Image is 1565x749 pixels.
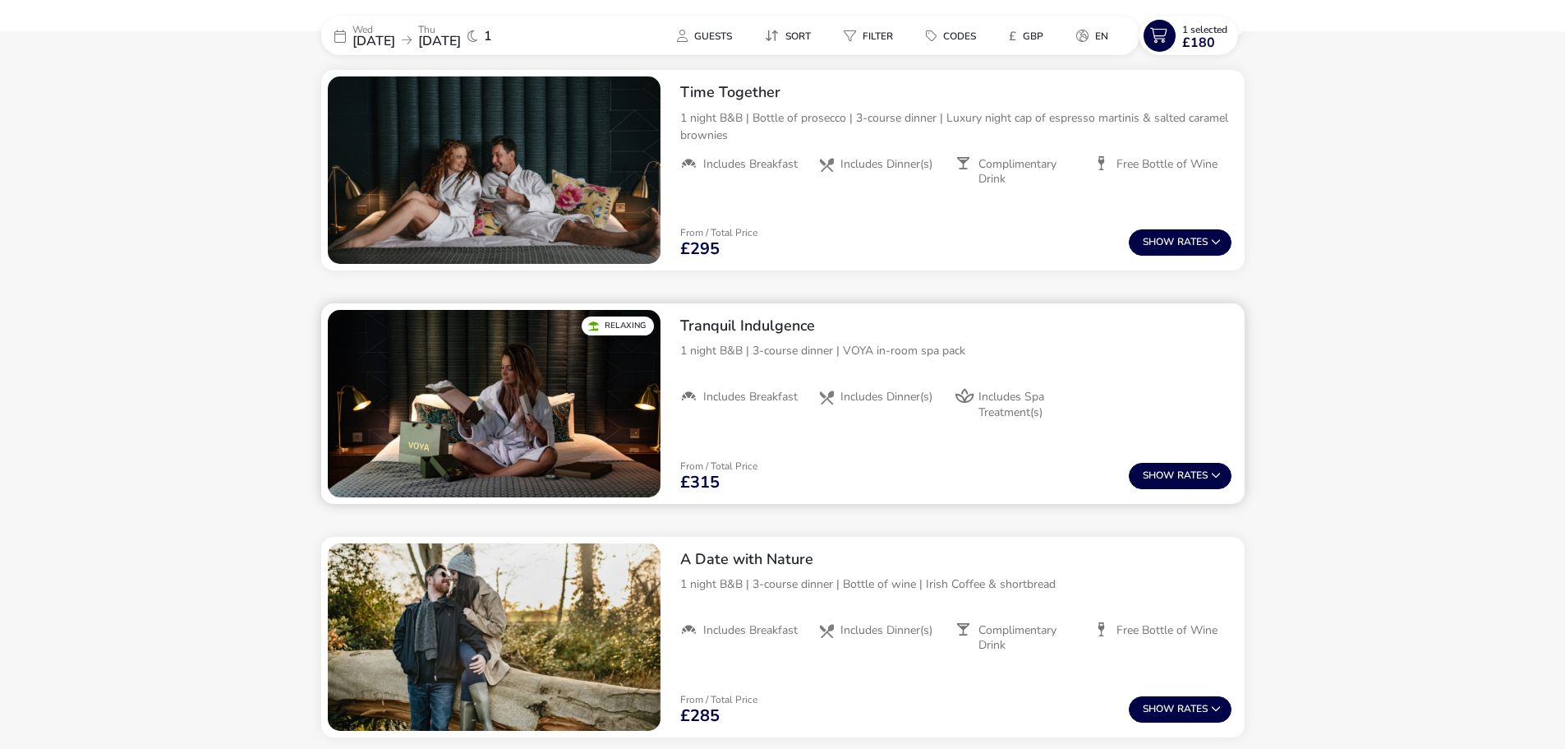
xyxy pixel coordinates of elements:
span: Show [1143,237,1177,247]
naf-pibe-menu-bar-item: £GBP [996,24,1063,48]
span: Guests [694,30,732,43]
span: 1 Selected [1182,23,1227,36]
p: From / Total Price [680,228,757,238]
div: Tranquil Indulgence1 night B&B | 3-course dinner | VOYA in-room spa packIncludes BreakfastInclude... [667,303,1245,433]
p: 1 night B&B | 3-course dinner | Bottle of wine | Irish Coffee & shortbread [680,576,1231,593]
p: From / Total Price [680,695,757,705]
span: Filter [863,30,893,43]
div: Wed[DATE]Thu[DATE]1 [321,16,568,55]
naf-pibe-menu-bar-item: Codes [913,24,996,48]
naf-pibe-menu-bar-item: Filter [831,24,913,48]
span: Sort [785,30,811,43]
p: From / Total Price [680,461,757,471]
span: Includes Dinner(s) [840,390,932,405]
naf-pibe-menu-bar-item: Guests [664,24,752,48]
span: [DATE] [352,32,395,50]
span: Includes Breakfast [703,390,798,405]
span: Complimentary Drink [978,157,1080,187]
span: Includes Spa Treatment(s) [978,390,1080,419]
span: Free Bottle of Wine [1116,623,1217,638]
h2: Tranquil Indulgence [680,317,1231,335]
h2: A Date with Nature [680,550,1231,569]
span: Codes [943,30,976,43]
span: Includes Breakfast [703,157,798,172]
span: £180 [1182,36,1215,49]
swiper-slide: 1 / 1 [328,543,661,731]
span: Includes Dinner(s) [840,157,932,172]
div: Time Together1 night B&B | Bottle of prosecco | 3-course dinner | Luxury night cap of espresso ma... [667,70,1245,200]
span: [DATE] [418,32,461,50]
span: Show [1143,470,1177,481]
span: en [1095,30,1108,43]
button: ShowRates [1129,696,1231,723]
span: Includes Dinner(s) [840,623,932,638]
swiper-slide: 1 / 1 [328,310,661,497]
button: 1 Selected£180 [1139,16,1238,55]
span: Free Bottle of Wine [1116,157,1217,172]
swiper-slide: 1 / 1 [328,76,661,264]
h2: Time Together [680,83,1231,102]
button: £GBP [996,24,1056,48]
button: Guests [664,24,745,48]
div: Relaxing [582,317,654,335]
naf-pibe-menu-bar-item: 1 Selected£180 [1139,16,1245,55]
naf-pibe-menu-bar-item: Sort [752,24,831,48]
p: Thu [418,25,461,35]
span: £295 [680,241,720,257]
span: £285 [680,708,720,724]
button: ShowRates [1129,463,1231,489]
p: Wed [352,25,395,35]
p: 1 night B&B | Bottle of prosecco | 3-course dinner | Luxury night cap of espresso martinis & salt... [680,109,1231,144]
span: Includes Breakfast [703,623,798,638]
p: 1 night B&B | 3-course dinner | VOYA in-room spa pack [680,342,1231,359]
button: Sort [752,24,824,48]
span: GBP [1023,30,1043,43]
span: £315 [680,474,720,491]
span: 1 [484,30,492,43]
button: ShowRates [1129,229,1231,256]
span: Complimentary Drink [978,623,1080,653]
naf-pibe-menu-bar-item: en [1063,24,1128,48]
button: Filter [831,24,906,48]
i: £ [1009,28,1016,44]
span: Show [1143,704,1177,714]
div: A Date with Nature1 night B&B | 3-course dinner | Bottle of wine | Irish Coffee & shortbreadInclu... [667,537,1245,667]
button: en [1063,24,1121,48]
button: Codes [913,24,989,48]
